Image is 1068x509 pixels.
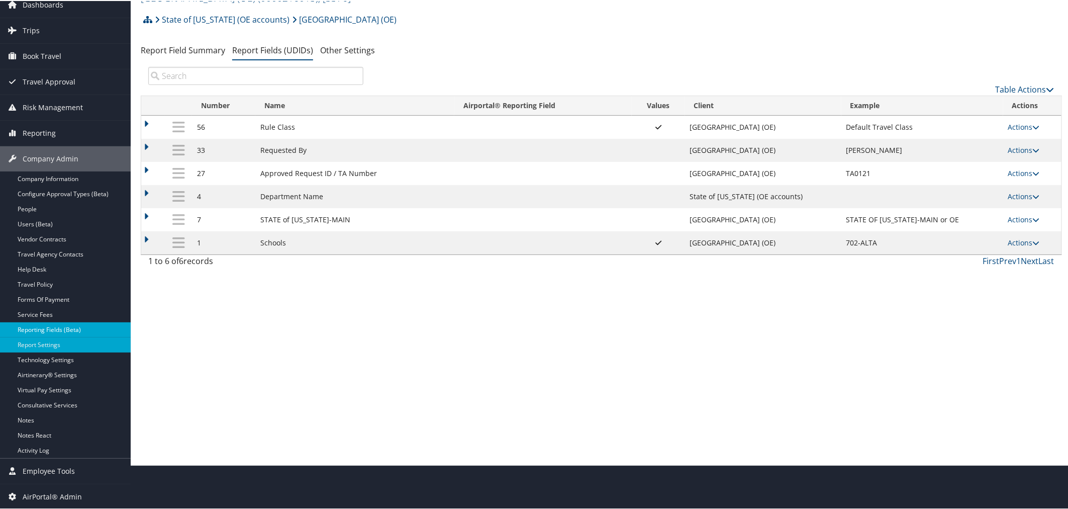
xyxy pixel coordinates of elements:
th: : activate to sort column descending [165,95,191,115]
a: Report Fields (UDIDs) [232,44,313,55]
a: Prev [1000,254,1017,266]
span: AirPortal® Admin [23,483,82,508]
span: Reporting [23,120,56,145]
a: Actions [1008,214,1040,223]
a: Actions [1008,121,1040,131]
td: Requested By [255,138,455,161]
td: State of [US_STATE] (OE accounts) [685,184,841,207]
td: Rule Class [255,115,455,138]
td: 4 [192,184,255,207]
td: [GEOGRAPHIC_DATA] (OE) [685,115,841,138]
a: Table Actions [996,83,1054,94]
a: Next [1021,254,1039,266]
a: State of [US_STATE] (OE accounts) [155,9,289,29]
a: Report Field Summary [141,44,225,55]
td: Schools [255,230,455,253]
a: Other Settings [320,44,375,55]
span: 6 [179,254,183,266]
span: Employee Tools [23,458,75,483]
td: [GEOGRAPHIC_DATA] (OE) [685,161,841,184]
td: Default Travel Class [841,115,1003,138]
td: 27 [192,161,255,184]
th: Client [685,95,841,115]
td: 702-ALTA [841,230,1003,253]
td: STATE OF [US_STATE]-MAIN or OE [841,207,1003,230]
td: [GEOGRAPHIC_DATA] (OE) [685,138,841,161]
a: First [983,254,1000,266]
td: Approved Request ID / TA Number [255,161,455,184]
a: 1 [1017,254,1021,266]
a: Actions [1008,237,1040,246]
a: Last [1039,254,1054,266]
a: Actions [1008,144,1040,154]
span: Trips [23,17,40,42]
td: STATE of [US_STATE]-MAIN [255,207,455,230]
td: Department Name [255,184,455,207]
div: 1 to 6 of records [148,254,363,271]
th: Airportal&reg; Reporting Field [454,95,632,115]
td: 56 [192,115,255,138]
th: Example [841,95,1003,115]
th: Values [632,95,685,115]
td: 33 [192,138,255,161]
th: Number [192,95,255,115]
td: TA0121 [841,161,1003,184]
span: Risk Management [23,94,83,119]
a: Actions [1008,167,1040,177]
input: Search [148,66,363,84]
td: [GEOGRAPHIC_DATA] (OE) [685,230,841,253]
a: Actions [1008,191,1040,200]
a: [GEOGRAPHIC_DATA] (OE) [292,9,397,29]
th: Actions [1003,95,1061,115]
span: Book Travel [23,43,61,68]
span: Travel Approval [23,68,75,94]
td: 7 [192,207,255,230]
td: [PERSON_NAME] [841,138,1003,161]
td: 1 [192,230,255,253]
span: Company Admin [23,145,78,171]
td: [GEOGRAPHIC_DATA] (OE) [685,207,841,230]
th: Name [255,95,455,115]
